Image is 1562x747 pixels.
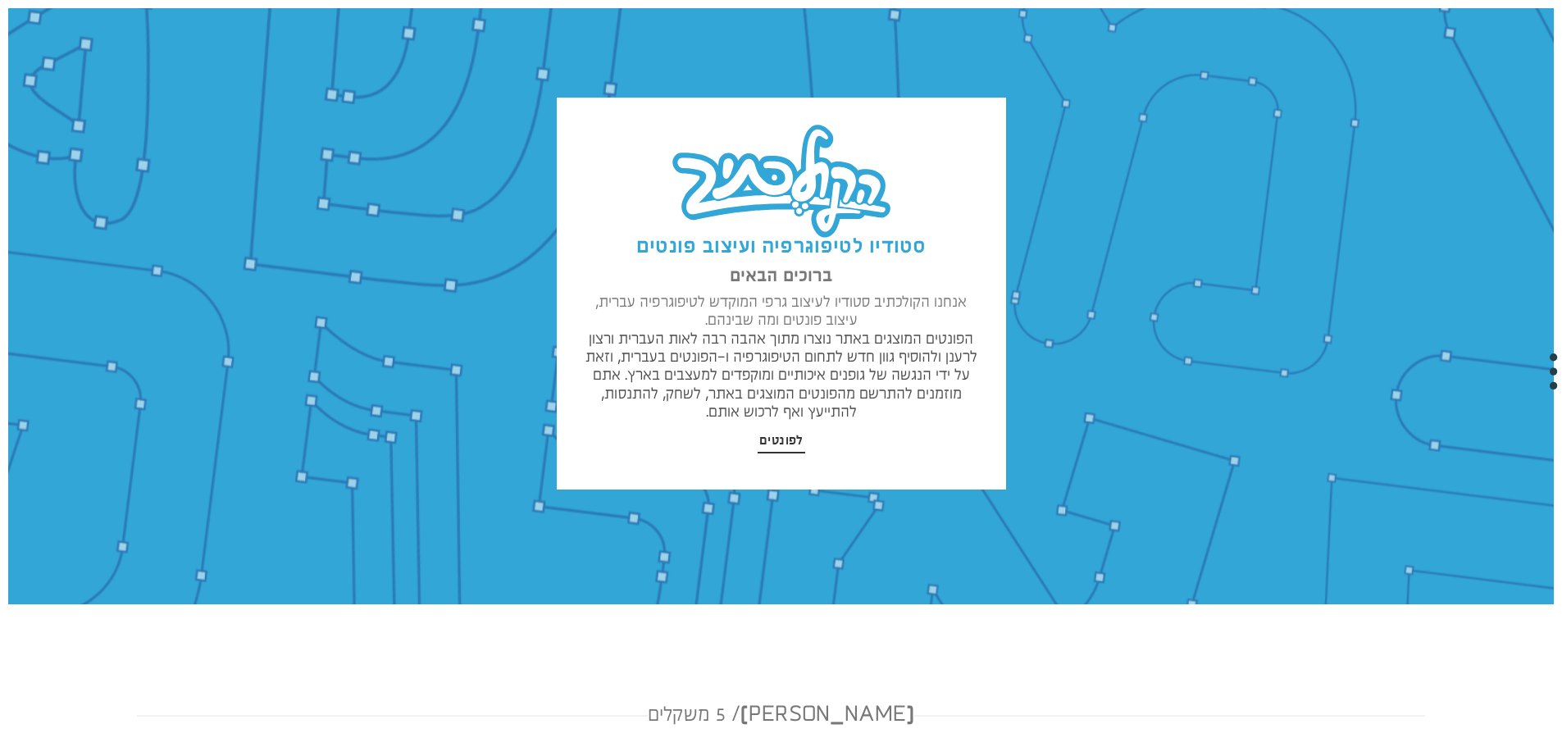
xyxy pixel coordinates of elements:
[669,122,893,244] img: לוגו הקולכתיב - הקולכתיב סטודיו לטיפוגרפיה ועיצוב גופנים (פונטים)
[581,330,981,421] p: הפונטים המוצגים באתר נוצרו מתוך אהבה רבה לאות העברית ורצון לרענן ולהוסיף גוון חדש לתחום הטיפוגרפי...
[759,433,804,449] span: לפונטים
[648,704,740,727] span: / 5 משקלים
[581,237,981,259] h1: סטודיו לטיפוגרפיה ועיצוב פונטים
[648,703,914,729] span: [PERSON_NAME]
[757,428,806,455] a: לפונטים
[581,267,981,286] h2: ברוכים הבאים
[581,294,981,330] h3: אנחנו הקולכתיב סטודיו לעיצוב גרפי המוקדש לטיפוגרפיה עברית, עיצוב פונטים ומה שבינהם.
